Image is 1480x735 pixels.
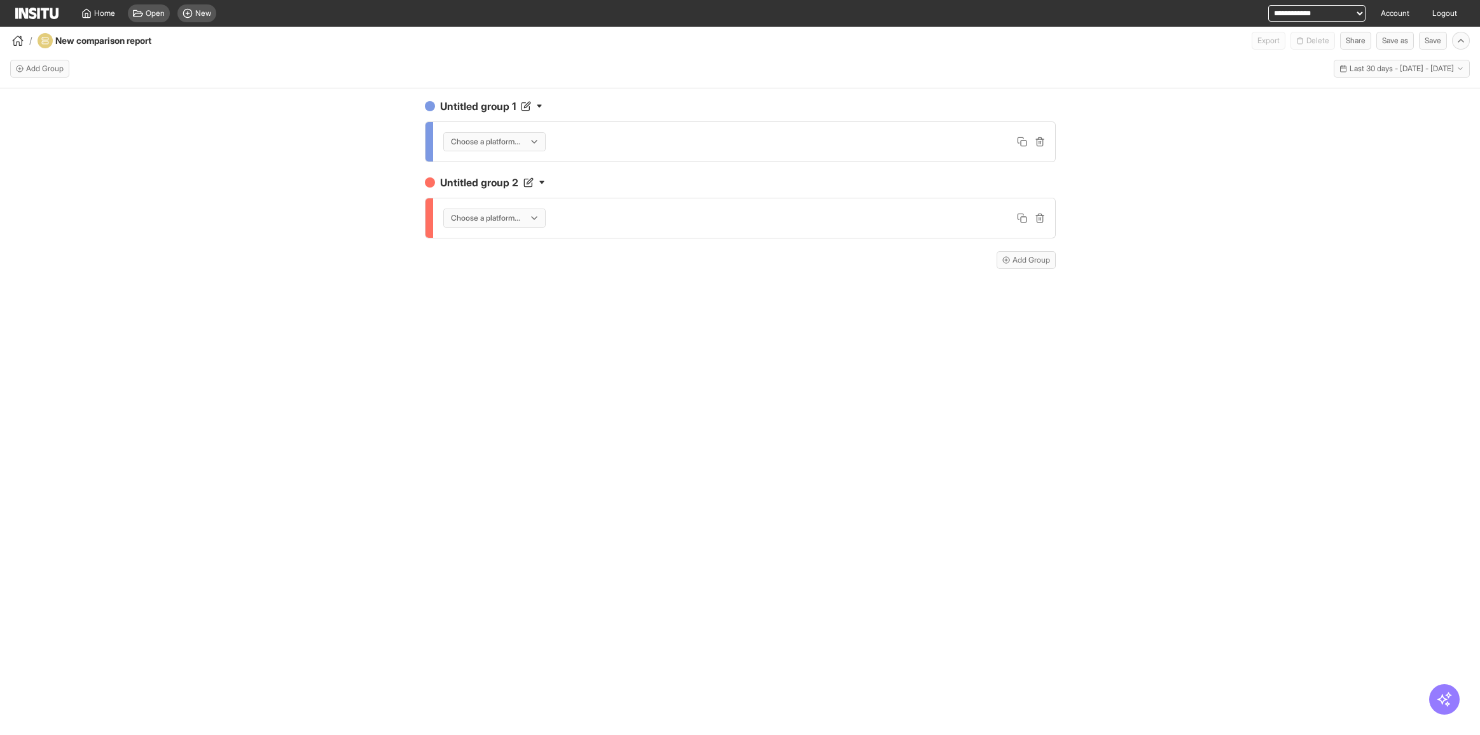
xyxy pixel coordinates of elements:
[1290,32,1335,50] span: You cannot delete a preset report.
[997,251,1056,269] button: Add Group
[10,33,32,48] button: /
[425,175,1056,190] h4: Untitled group 2
[146,8,165,18] span: Open
[425,99,1056,114] h4: Untitled group 1
[1252,32,1285,50] span: Can currently only export from Insights reports.
[1290,32,1335,50] button: Delete
[29,34,32,47] span: /
[94,8,115,18] span: Home
[1419,32,1447,50] button: Save
[1252,32,1285,50] button: Export
[1334,60,1470,78] button: Last 30 days - [DATE] - [DATE]
[15,8,59,19] img: Logo
[1376,32,1414,50] button: Save as
[10,60,69,78] button: Add Group
[38,33,186,48] div: New comparison report
[55,34,186,47] h4: New comparison report
[1350,64,1454,74] span: Last 30 days - [DATE] - [DATE]
[1340,32,1371,50] button: Share
[195,8,211,18] span: New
